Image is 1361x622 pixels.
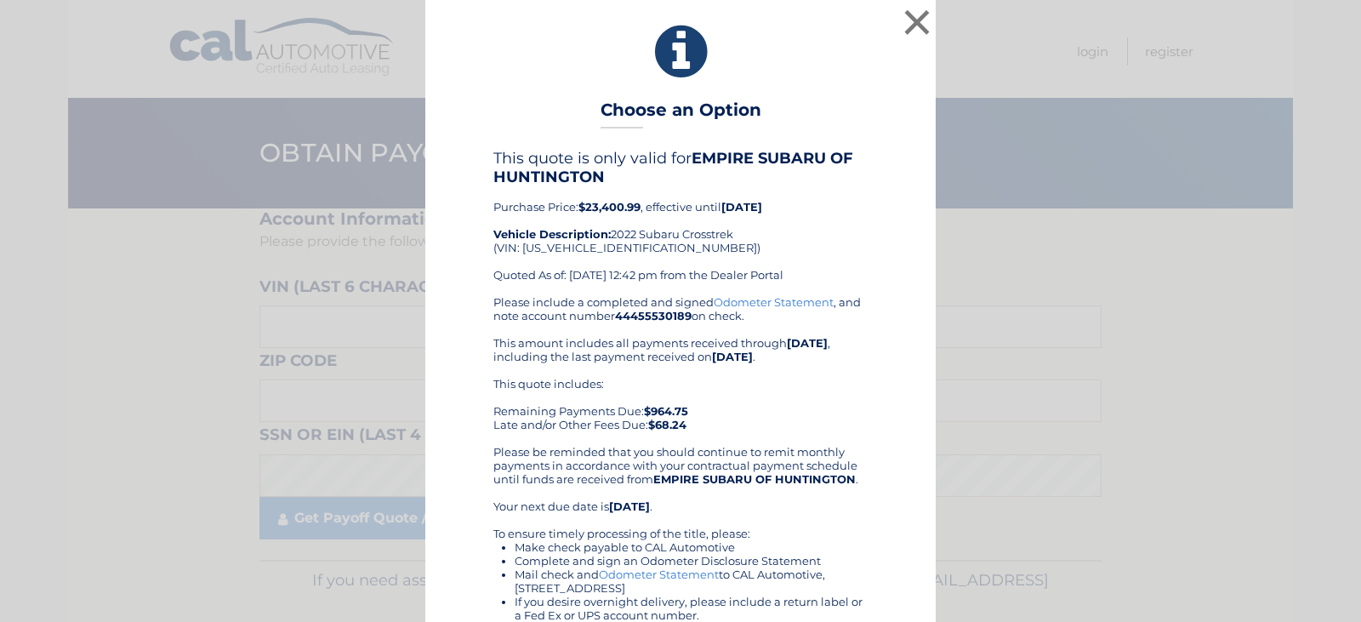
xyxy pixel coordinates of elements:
[599,568,719,581] a: Odometer Statement
[515,595,868,622] li: If you desire overnight delivery, please include a return label or a Fed Ex or UPS account number.
[515,540,868,554] li: Make check payable to CAL Automotive
[787,336,828,350] b: [DATE]
[493,149,868,186] h4: This quote is only valid for
[615,309,692,322] b: 44455530189
[493,377,868,431] div: This quote includes: Remaining Payments Due: Late and/or Other Fees Due:
[644,404,688,418] b: $964.75
[721,200,762,214] b: [DATE]
[515,568,868,595] li: Mail check and to CAL Automotive, [STREET_ADDRESS]
[601,100,761,129] h3: Choose an Option
[653,472,856,486] b: EMPIRE SUBARU OF HUNTINGTON
[648,418,686,431] b: $68.24
[578,200,641,214] b: $23,400.99
[493,149,853,186] b: EMPIRE SUBARU OF HUNTINGTON
[493,149,868,295] div: Purchase Price: , effective until 2022 Subaru Crosstrek (VIN: [US_VEHICLE_IDENTIFICATION_NUMBER])...
[493,227,611,241] strong: Vehicle Description:
[714,295,834,309] a: Odometer Statement
[712,350,753,363] b: [DATE]
[609,499,650,513] b: [DATE]
[515,554,868,568] li: Complete and sign an Odometer Disclosure Statement
[900,5,934,39] button: ×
